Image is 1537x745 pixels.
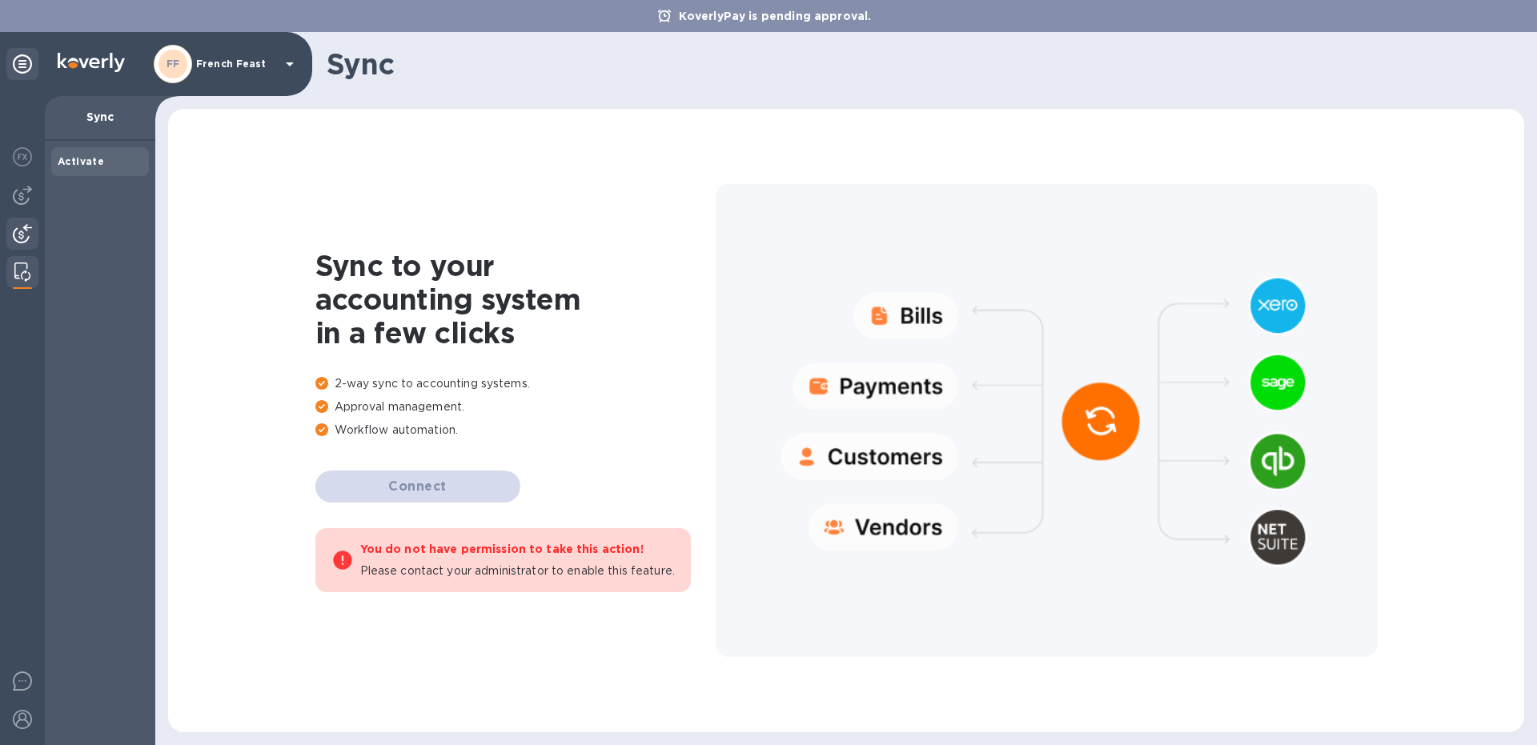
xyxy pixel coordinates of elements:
[13,147,32,166] img: Foreign exchange
[58,109,142,125] p: Sync
[58,53,125,72] img: Logo
[315,375,716,392] p: 2-way sync to accounting systems.
[315,422,716,439] p: Workflow automation.
[6,48,38,80] div: Unpin categories
[360,543,644,555] b: You do not have permission to take this action!
[360,563,676,579] p: Please contact your administrator to enable this feature.
[167,58,180,70] b: FF
[327,47,1511,81] h1: Sync
[196,58,276,70] p: French Feast
[315,249,716,350] h1: Sync to your accounting system in a few clicks
[58,155,104,167] b: Activate
[315,399,716,415] p: Approval management.
[671,8,880,24] p: KoverlyPay is pending approval.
